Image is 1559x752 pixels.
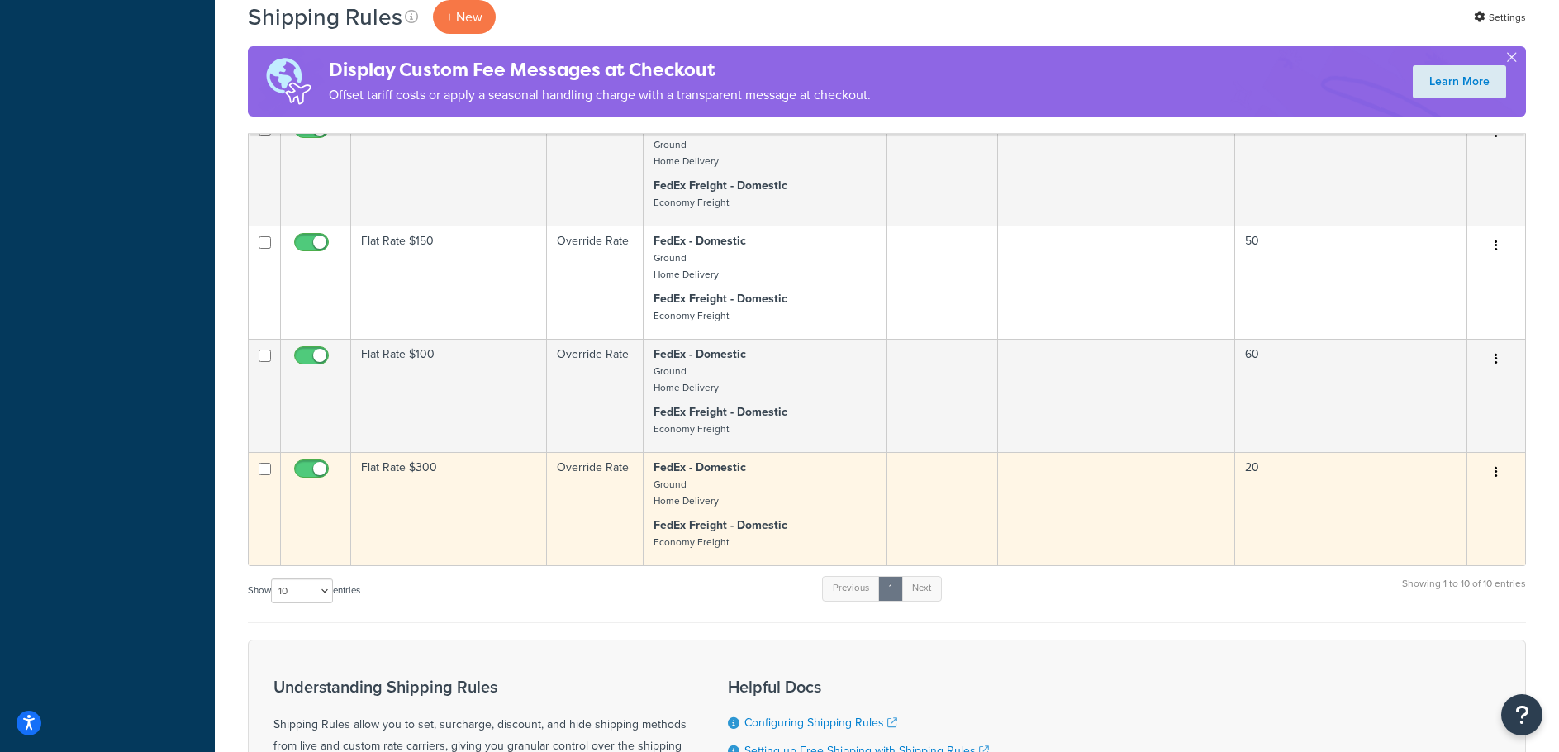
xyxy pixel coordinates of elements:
a: Configuring Shipping Rules [744,714,897,731]
td: Override Rate [547,112,644,226]
a: Settings [1474,6,1526,29]
a: Next [901,576,942,601]
td: Override Rate [547,226,644,339]
a: Previous [822,576,880,601]
td: 50 [1235,226,1467,339]
td: Override Rate [547,452,644,565]
small: Ground Home Delivery [654,364,719,395]
td: Flat Rate $100 [351,339,547,452]
strong: FedEx - Domestic [654,232,746,250]
td: 20 [1235,452,1467,565]
small: Economy Freight [654,535,729,550]
label: Show entries [248,578,360,603]
select: Showentries [271,578,333,603]
small: Economy Freight [654,195,729,210]
td: Flat Rate $150 [351,226,547,339]
h3: Understanding Shipping Rules [273,678,687,696]
strong: FedEx Freight - Domestic [654,177,787,194]
strong: FedEx - Domestic [654,345,746,363]
a: Learn More [1413,65,1506,98]
td: 60 [1235,339,1467,452]
h4: Display Custom Fee Messages at Checkout [329,56,871,83]
strong: FedEx Freight - Domestic [654,290,787,307]
small: Ground Home Delivery [654,137,719,169]
h1: Shipping Rules [248,1,402,33]
div: Showing 1 to 10 of 10 entries [1402,574,1526,610]
strong: FedEx Freight - Domestic [654,403,787,421]
small: Economy Freight [654,421,729,436]
small: Ground Home Delivery [654,477,719,508]
td: Flat Rate $200 [351,112,547,226]
strong: FedEx - Domestic [654,459,746,476]
small: Economy Freight [654,308,729,323]
h3: Helpful Docs [728,678,999,696]
a: 1 [878,576,903,601]
strong: FedEx Freight - Domestic [654,516,787,534]
button: Open Resource Center [1501,694,1542,735]
p: Offset tariff costs or apply a seasonal handling charge with a transparent message at checkout. [329,83,871,107]
td: 40 [1235,112,1467,226]
small: Ground Home Delivery [654,250,719,282]
td: Flat Rate $300 [351,452,547,565]
td: Override Rate [547,339,644,452]
img: duties-banner-06bc72dcb5fe05cb3f9472aba00be2ae8eb53ab6f0d8bb03d382ba314ac3c341.png [248,46,329,117]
